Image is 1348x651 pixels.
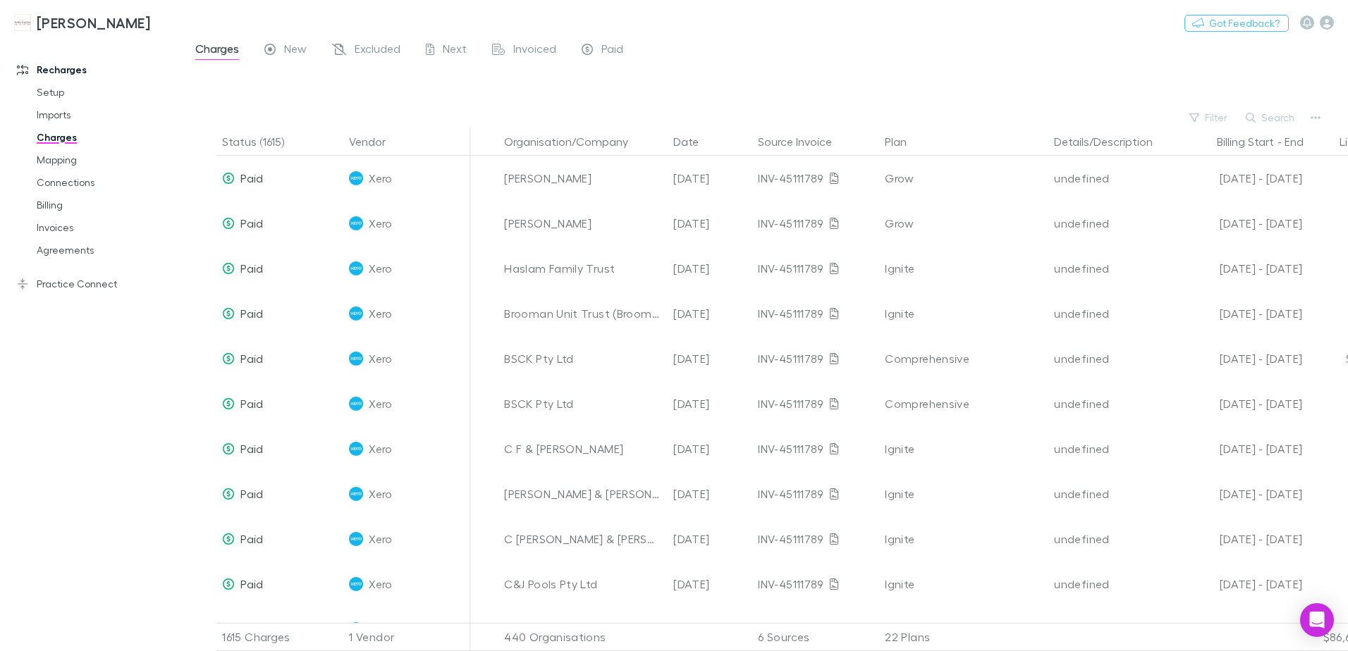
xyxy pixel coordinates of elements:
[885,291,1043,336] div: Ignite
[668,426,752,471] div: [DATE]
[284,42,307,60] span: New
[601,42,623,60] span: Paid
[6,6,159,39] a: [PERSON_NAME]
[240,216,263,230] span: Paid
[1054,471,1170,516] div: undefined
[23,239,190,261] a: Agreements
[240,532,263,545] span: Paid
[1184,15,1289,32] button: Got Feedback?
[443,42,467,60] span: Next
[37,14,150,31] h3: [PERSON_NAME]
[758,516,874,562] div: INV-45111789
[504,201,662,246] div: [PERSON_NAME]
[1054,516,1170,562] div: undefined
[1181,471,1302,516] div: [DATE] - [DATE]
[349,306,363,321] img: Xero's Logo
[668,471,752,516] div: [DATE]
[349,397,363,411] img: Xero's Logo
[758,156,874,201] div: INV-45111789
[222,128,301,156] button: Status (1615)
[758,201,874,246] div: INV-45111789
[1054,562,1170,607] div: undefined
[752,623,879,651] div: 6 Sources
[758,562,874,607] div: INV-45111789
[504,381,662,426] div: BSCK Pty Ltd
[504,246,662,291] div: Haslam Family Trust
[758,336,874,381] div: INV-45111789
[668,201,752,246] div: [DATE]
[14,14,31,31] img: Hales Douglass's Logo
[343,623,470,651] div: 1 Vendor
[369,381,392,426] span: Xero
[369,246,392,291] span: Xero
[240,306,263,320] span: Paid
[349,128,403,156] button: Vendor
[23,171,190,194] a: Connections
[369,426,392,471] span: Xero
[673,128,716,156] button: Date
[879,623,1048,651] div: 22 Plans
[1181,381,1302,426] div: [DATE] - [DATE]
[1054,336,1170,381] div: undefined
[369,336,392,381] span: Xero
[23,126,190,149] a: Charges
[1181,562,1302,607] div: [DATE] - [DATE]
[3,58,190,81] a: Recharges
[885,336,1043,381] div: Comprehensive
[758,246,874,291] div: INV-45111789
[23,81,190,104] a: Setup
[668,156,752,201] div: [DATE]
[1181,156,1302,201] div: [DATE] - [DATE]
[504,471,662,516] div: [PERSON_NAME] & [PERSON_NAME]
[349,352,363,366] img: Xero's Logo
[23,216,190,239] a: Invoices
[885,156,1043,201] div: Grow
[1054,426,1170,471] div: undefined
[504,336,662,381] div: BSCK Pty Ltd
[668,562,752,607] div: [DATE]
[355,42,400,60] span: Excluded
[1181,426,1302,471] div: [DATE] - [DATE]
[504,562,662,607] div: C&J Pools Pty Ltd
[1181,291,1302,336] div: [DATE] - [DATE]
[1054,201,1170,246] div: undefined
[758,471,874,516] div: INV-45111789
[1054,381,1170,426] div: undefined
[240,171,263,185] span: Paid
[668,246,752,291] div: [DATE]
[349,487,363,501] img: Xero's Logo
[885,128,924,156] button: Plan
[758,426,874,471] div: INV-45111789
[504,426,662,471] div: C F & [PERSON_NAME]
[668,516,752,562] div: [DATE]
[1054,128,1170,156] button: Details/Description
[349,171,363,185] img: Xero's Logo
[668,381,752,426] div: [DATE]
[369,516,392,562] span: Xero
[1285,128,1304,156] button: End
[369,471,392,516] span: Xero
[1181,246,1302,291] div: [DATE] - [DATE]
[349,442,363,456] img: Xero's Logo
[885,201,1043,246] div: Grow
[349,577,363,591] img: Xero's Logo
[369,201,392,246] span: Xero
[240,577,263,590] span: Paid
[349,261,363,275] img: Xero's Logo
[240,397,263,410] span: Paid
[758,128,849,156] button: Source Invoice
[1054,156,1170,201] div: undefined
[23,149,190,171] a: Mapping
[1054,291,1170,336] div: undefined
[369,562,392,607] span: Xero
[1217,128,1274,156] button: Billing Start
[3,273,190,295] a: Practice Connect
[504,156,662,201] div: [PERSON_NAME]
[885,471,1043,516] div: Ignite
[349,216,363,230] img: Xero's Logo
[349,532,363,546] img: Xero's Logo
[504,291,662,336] div: Brooman Unit Trust (Brooman Pty Ltd atf)
[369,156,392,201] span: Xero
[369,291,392,336] span: Xero
[1239,109,1303,126] button: Search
